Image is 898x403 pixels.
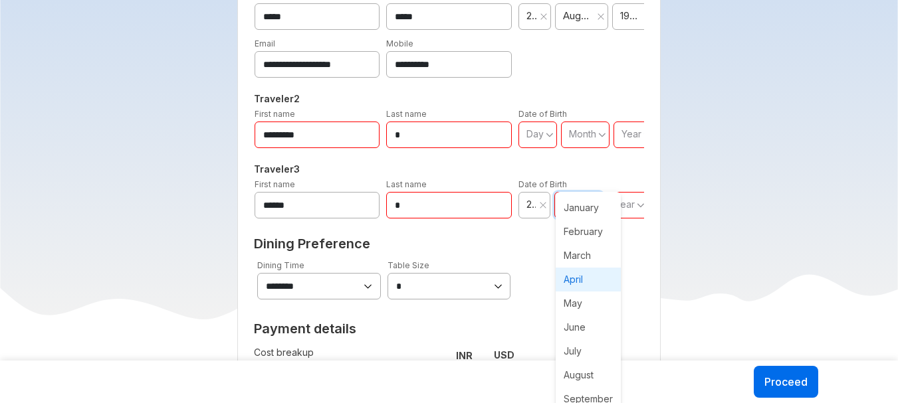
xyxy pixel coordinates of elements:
[556,244,621,268] span: March
[388,260,429,270] label: Table Size
[754,366,818,398] button: Proceed
[546,128,554,141] svg: angle down
[518,179,567,189] label: Date of Birth
[255,179,295,189] label: First name
[257,260,304,270] label: Dining Time
[456,350,473,361] strong: INR
[643,13,651,21] svg: close
[539,201,547,209] svg: close
[598,128,606,141] svg: angle down
[254,236,645,252] h2: Dining Preference
[251,161,647,177] h5: Traveler 3
[556,315,621,339] span: June
[556,339,621,363] span: July
[597,13,605,21] svg: close
[643,10,651,23] button: Clear
[637,199,645,212] svg: angle down
[540,13,548,21] svg: close
[251,91,647,107] h5: Traveler 2
[255,39,275,48] label: Email
[540,10,548,23] button: Clear
[539,199,547,212] button: Clear
[386,109,427,119] label: Last name
[556,196,621,220] span: January
[255,109,295,119] label: First name
[416,343,422,367] td: :
[556,363,621,387] span: August
[386,179,427,189] label: Last name
[254,343,416,367] td: Cost breakup
[643,128,651,141] svg: angle down
[518,109,567,119] label: Date of Birth
[494,349,514,361] strong: USD
[556,220,621,244] span: February
[597,10,605,23] button: Clear
[526,198,536,211] span: 22
[556,291,621,315] span: May
[556,268,621,291] span: April
[526,9,536,23] span: 25
[254,321,514,337] h2: Payment details
[526,128,544,139] span: Day
[615,199,635,210] span: Year
[621,128,641,139] span: Year
[569,128,596,139] span: Month
[563,9,592,23] span: August
[386,39,413,48] label: Mobile
[620,9,639,23] span: 1996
